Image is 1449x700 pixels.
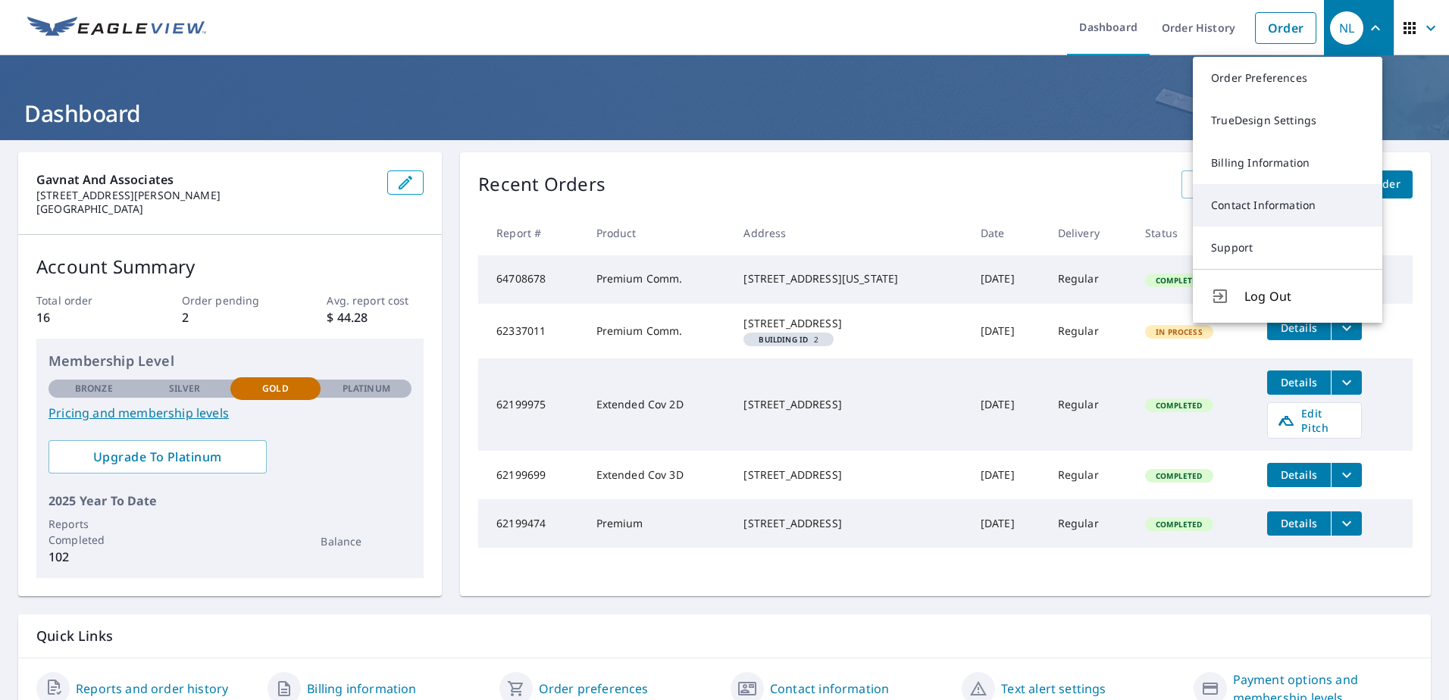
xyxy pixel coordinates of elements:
[1001,680,1106,698] a: Text alert settings
[478,499,584,548] td: 62199474
[969,211,1046,255] th: Date
[478,451,584,499] td: 62199699
[18,98,1431,129] h1: Dashboard
[27,17,206,39] img: EV Logo
[343,382,390,395] p: Platinum
[584,451,732,499] td: Extended Cov 3D
[759,336,808,343] em: Building ID
[1255,12,1316,44] a: Order
[584,211,732,255] th: Product
[36,202,375,216] p: [GEOGRAPHIC_DATA]
[49,516,139,548] p: Reports Completed
[1267,316,1331,340] button: detailsBtn-62337011
[1147,470,1211,481] span: Completed
[1267,463,1331,487] button: detailsBtn-62199699
[743,516,956,531] div: [STREET_ADDRESS]
[36,189,375,202] p: [STREET_ADDRESS][PERSON_NAME]
[49,351,412,371] p: Membership Level
[61,448,255,465] span: Upgrade To Platinum
[478,255,584,304] td: 64708678
[49,404,412,422] a: Pricing and membership levels
[1046,358,1133,451] td: Regular
[262,382,288,395] p: Gold
[36,627,1413,645] p: Quick Links
[478,170,606,198] p: Recent Orders
[1046,304,1133,358] td: Regular
[1276,516,1322,530] span: Details
[478,211,584,255] th: Report #
[743,467,956,483] div: [STREET_ADDRESS]
[750,336,828,343] span: 2
[327,292,424,308] p: Avg. report cost
[1330,11,1363,45] div: NL
[182,292,279,308] p: Order pending
[182,308,279,327] p: 2
[1181,170,1289,198] a: View All Orders
[1267,370,1331,395] button: detailsBtn-62199975
[1133,211,1255,255] th: Status
[1331,316,1362,340] button: filesDropdownBtn-62337011
[584,358,732,451] td: Extended Cov 2D
[1244,287,1364,305] span: Log Out
[731,211,968,255] th: Address
[584,499,732,548] td: Premium
[1046,451,1133,499] td: Regular
[1277,406,1352,435] span: Edit Pitch
[584,304,732,358] td: Premium Comm.
[1267,402,1362,439] a: Edit Pitch
[307,680,416,698] a: Billing information
[1147,519,1211,530] span: Completed
[1276,467,1322,482] span: Details
[969,255,1046,304] td: [DATE]
[1147,400,1211,411] span: Completed
[1267,511,1331,536] button: detailsBtn-62199474
[75,382,113,395] p: Bronze
[743,316,956,331] div: [STREET_ADDRESS]
[539,680,649,698] a: Order preferences
[321,533,412,549] p: Balance
[1331,370,1362,395] button: filesDropdownBtn-62199975
[743,397,956,412] div: [STREET_ADDRESS]
[49,492,412,510] p: 2025 Year To Date
[36,308,133,327] p: 16
[969,499,1046,548] td: [DATE]
[1276,375,1322,389] span: Details
[1193,57,1382,99] a: Order Preferences
[1046,499,1133,548] td: Regular
[770,680,889,698] a: Contact information
[584,255,732,304] td: Premium Comm.
[478,304,584,358] td: 62337011
[49,548,139,566] p: 102
[1331,511,1362,536] button: filesDropdownBtn-62199474
[743,271,956,286] div: [STREET_ADDRESS][US_STATE]
[478,358,584,451] td: 62199975
[36,253,424,280] p: Account Summary
[969,451,1046,499] td: [DATE]
[1193,227,1382,269] a: Support
[1046,255,1133,304] td: Regular
[1331,463,1362,487] button: filesDropdownBtn-62199699
[36,292,133,308] p: Total order
[327,308,424,327] p: $ 44.28
[969,304,1046,358] td: [DATE]
[1193,142,1382,184] a: Billing Information
[969,358,1046,451] td: [DATE]
[36,170,375,189] p: Gavnat and Associates
[1046,211,1133,255] th: Delivery
[1193,269,1382,323] button: Log Out
[76,680,228,698] a: Reports and order history
[1147,275,1211,286] span: Completed
[169,382,201,395] p: Silver
[1193,99,1382,142] a: TrueDesign Settings
[1147,327,1212,337] span: In Process
[1193,184,1382,227] a: Contact Information
[49,440,267,473] a: Upgrade To Platinum
[1276,320,1322,335] span: Details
